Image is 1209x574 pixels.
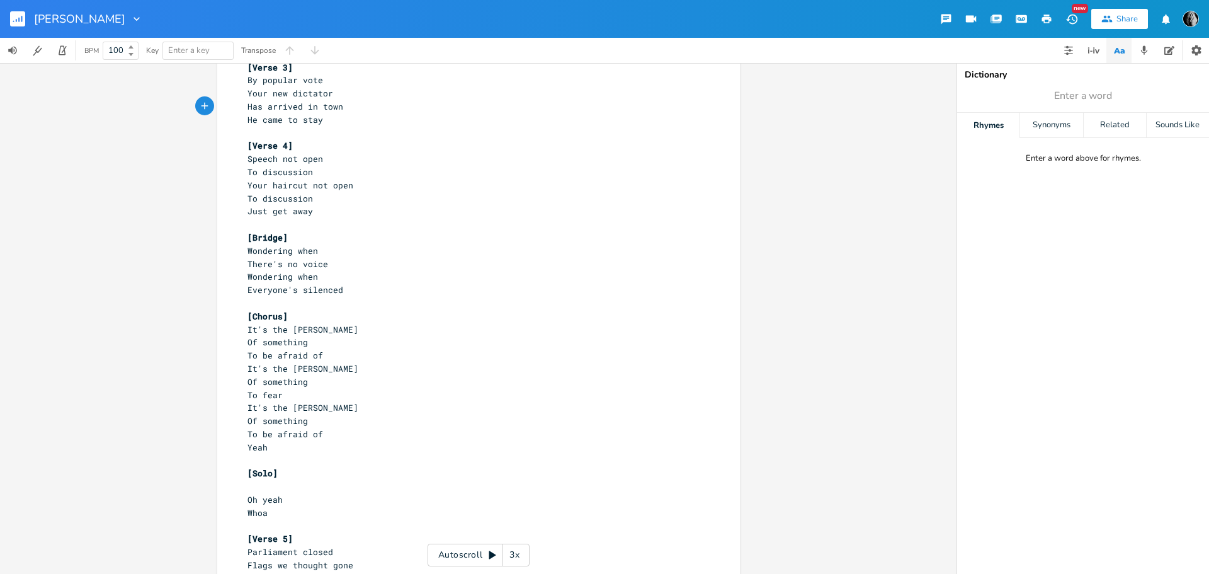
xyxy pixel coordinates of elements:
img: RTW72 [1183,11,1199,27]
div: Autoscroll [428,544,530,566]
span: Wondering when [247,245,318,256]
span: [Verse 4] [247,140,293,151]
span: He came to stay [247,114,323,125]
span: By popular vote [247,74,323,86]
span: Wondering when [247,271,318,282]
div: 3x [503,544,526,566]
span: It's the [PERSON_NAME] [247,363,358,374]
span: Yeah [247,442,268,453]
span: [Verse 3] [247,62,293,73]
span: Of something [247,336,308,348]
span: Your new dictator [247,88,333,99]
span: To be afraid of [247,350,323,361]
div: Share [1116,13,1138,25]
div: Transpose [241,47,276,54]
span: There's no voice [247,258,328,270]
span: Everyone's silenced [247,284,343,296]
span: To discussion [247,193,313,204]
span: Speech not open [247,153,323,164]
span: To fear [247,389,283,401]
button: New [1059,8,1084,30]
span: Whoa [247,507,268,519]
span: [Verse 5] [247,533,293,544]
span: Of something [247,376,308,387]
button: Share [1091,9,1148,29]
div: Sounds Like [1147,113,1209,138]
span: [Bridge] [247,232,288,243]
span: [Chorus] [247,311,288,322]
span: Oh yeah [247,494,283,505]
span: It's the [PERSON_NAME] [247,402,358,413]
span: Enter a word [1054,89,1112,103]
div: Rhymes [957,113,1019,138]
span: Flags we thought gone [247,560,353,571]
span: Enter a key [168,45,210,56]
span: Your haircut not open [247,180,353,191]
span: To discussion [247,166,313,178]
div: Enter a word above for rhymes. [1026,153,1141,164]
span: To be afraid of [247,428,323,440]
div: BPM [84,47,99,54]
span: It's the [PERSON_NAME] [247,324,358,335]
div: Dictionary [965,71,1201,79]
span: [PERSON_NAME] [34,13,125,25]
span: Has arrived in town [247,101,343,112]
span: Parliament closed [247,546,333,558]
span: Of something [247,415,308,427]
div: Synonyms [1020,113,1082,138]
div: Key [146,47,159,54]
div: Related [1084,113,1146,138]
span: [Solo] [247,468,278,479]
span: Just get away [247,205,313,217]
div: New [1072,4,1088,13]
